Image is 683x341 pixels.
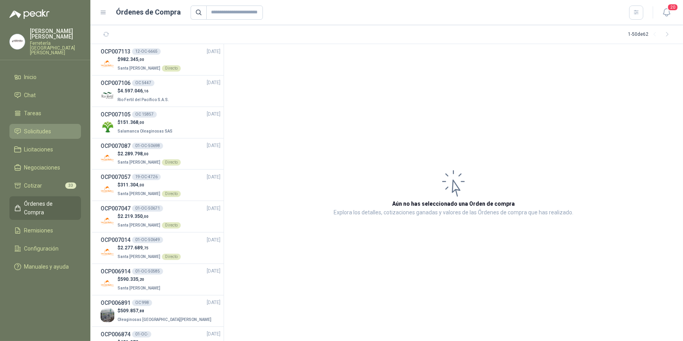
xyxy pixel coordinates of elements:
[9,223,81,238] a: Remisiones
[120,308,144,313] span: 509.857
[101,88,114,102] img: Company Logo
[132,268,163,275] div: 01-OC-50585
[101,299,220,323] a: OCP006891OC 998[DATE] Company Logo$509.857,88Oleaginosas [GEOGRAPHIC_DATA][PERSON_NAME]
[207,111,220,118] span: [DATE]
[24,145,53,154] span: Licitaciones
[9,88,81,103] a: Chat
[24,262,69,271] span: Manuales y ayuda
[101,299,130,307] h3: OCP006891
[162,159,181,166] div: Directo
[30,28,81,39] p: [PERSON_NAME] [PERSON_NAME]
[118,129,173,133] span: Salamanca Oleaginosas SAS
[9,241,81,256] a: Configuración
[101,267,130,276] h3: OCP006914
[101,57,114,71] img: Company Logo
[138,57,144,62] span: ,00
[143,89,149,93] span: ,16
[101,267,220,292] a: OCP00691401-OC-50585[DATE] Company Logo$590.335,20Santa [PERSON_NAME]
[118,56,181,63] p: $
[101,182,114,196] img: Company Logo
[101,47,130,56] h3: OCP007113
[334,208,573,218] p: Explora los detalles, cotizaciones ganadas y valores de las Órdenes de compra que has realizado.
[118,160,160,164] span: Santa [PERSON_NAME]
[207,330,220,338] span: [DATE]
[118,244,181,252] p: $
[9,196,81,220] a: Órdenes de Compra
[101,173,220,197] a: OCP00705719-OC-4726[DATE] Company Logo$311.304,00Santa [PERSON_NAME]Directo
[24,226,53,235] span: Remisiones
[65,182,76,189] span: 33
[132,205,163,212] div: 01-OC-50671
[101,142,220,166] a: OCP00708701-OC-50698[DATE] Company Logo$2.289.798,00Santa [PERSON_NAME]Directo
[162,222,181,229] div: Directo
[162,65,181,72] div: Directo
[207,173,220,181] span: [DATE]
[116,7,181,18] h1: Órdenes de Compra
[9,106,81,121] a: Tareas
[143,246,149,250] span: ,75
[120,88,149,94] span: 4.597.046
[138,183,144,187] span: ,00
[101,110,220,135] a: OCP007105OC 15857[DATE] Company Logo$151.368,00Salamanca Oleaginosas SAS
[101,330,130,339] h3: OCP006874
[207,48,220,55] span: [DATE]
[118,223,160,227] span: Santa [PERSON_NAME]
[101,110,130,119] h3: OCP007105
[132,237,163,243] div: 01-OC-50649
[628,28,674,41] div: 1 - 50 de 62
[120,182,144,188] span: 311.304
[118,317,211,322] span: Oleaginosas [GEOGRAPHIC_DATA][PERSON_NAME]
[132,331,151,337] div: 01-OC-
[9,160,81,175] a: Negociaciones
[118,286,160,290] span: Santa [PERSON_NAME]
[118,66,160,70] span: Santa [PERSON_NAME]
[138,277,144,282] span: ,20
[207,236,220,244] span: [DATE]
[659,6,674,20] button: 20
[101,79,130,87] h3: OCP007106
[120,214,149,219] span: 2.219.350
[101,277,114,291] img: Company Logo
[118,192,160,196] span: Santa [PERSON_NAME]
[132,300,152,306] div: OC 998
[118,181,181,189] p: $
[101,142,130,150] h3: OCP007087
[162,254,181,260] div: Directo
[10,34,25,49] img: Company Logo
[118,254,160,259] span: Santa [PERSON_NAME]
[24,181,42,190] span: Cotizar
[143,152,149,156] span: ,00
[24,109,42,118] span: Tareas
[9,142,81,157] a: Licitaciones
[101,236,130,244] h3: OCP007014
[132,111,157,118] div: OC 15857
[24,244,59,253] span: Configuración
[132,48,161,55] div: 12-OC-6665
[120,57,144,62] span: 982.345
[101,245,114,259] img: Company Logo
[120,245,149,251] span: 2.277.689
[207,142,220,149] span: [DATE]
[138,309,144,313] span: ,88
[9,124,81,139] a: Solicitudes
[132,80,154,86] div: OC 5447
[132,143,163,149] div: 01-OC-50698
[24,91,36,100] span: Chat
[392,199,515,208] h3: Aún no has seleccionado una Orden de compra
[118,213,181,220] p: $
[118,307,213,315] p: $
[101,173,130,181] h3: OCP007057
[101,120,114,134] img: Company Logo
[667,4,678,11] span: 20
[101,79,220,103] a: OCP007106OC 5447[DATE] Company Logo$4.597.046,16Rio Fertil del Pacífico S.A.S.
[143,214,149,219] span: ,00
[118,98,169,102] span: Rio Fertil del Pacífico S.A.S.
[118,119,174,126] p: $
[24,127,51,136] span: Solicitudes
[24,163,61,172] span: Negociaciones
[30,41,81,55] p: Ferretería [GEOGRAPHIC_DATA][PERSON_NAME]
[118,150,181,158] p: $
[138,120,144,125] span: ,00
[101,204,220,229] a: OCP00704701-OC-50671[DATE] Company Logo$2.219.350,00Santa [PERSON_NAME]Directo
[24,199,73,217] span: Órdenes de Compra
